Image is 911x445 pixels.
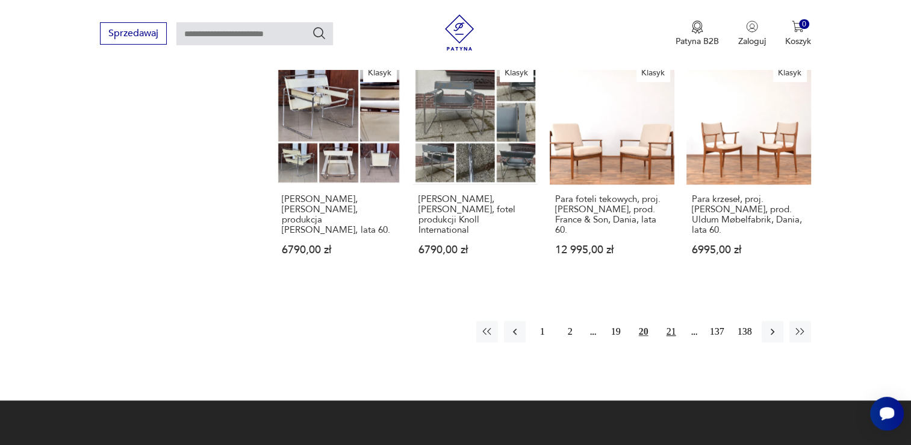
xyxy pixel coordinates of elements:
[555,245,669,255] p: 12 995,00 zł
[418,194,532,235] h3: [PERSON_NAME], [PERSON_NAME], fotel produkcji Knoll International
[692,194,806,235] h3: Para krzeseł, proj. [PERSON_NAME], prod. Uldum Møbelfabrik, Dania, lata 60.
[100,30,167,39] a: Sprzedawaj
[692,245,806,255] p: 6995,00 zł
[605,321,627,342] button: 19
[870,397,904,431] iframe: Smartsupp widget button
[550,60,674,279] a: KlasykPara foteli tekowych, proj. Grete Jalk, prod. France & Son, Dania, lata 60.Para foteli teko...
[312,26,326,40] button: Szukaj
[100,22,167,45] button: Sprzedawaj
[633,321,654,342] button: 20
[532,321,553,342] button: 1
[276,60,401,279] a: KlasykWassily chair, Marcel Breuer, produkcja Gavina, lata 60.[PERSON_NAME], [PERSON_NAME], produ...
[282,245,396,255] p: 6790,00 zł
[792,21,804,33] img: Ikona koszyka
[785,21,811,47] button: 0Koszyk
[555,194,669,235] h3: Para foteli tekowych, proj. [PERSON_NAME], prod. France & Son, Dania, lata 60.
[676,21,719,47] a: Ikona medaluPatyna B2B
[441,14,477,51] img: Patyna - sklep z meblami i dekoracjami vintage
[785,36,811,47] p: Koszyk
[691,21,703,34] img: Ikona medalu
[559,321,581,342] button: 2
[413,60,538,279] a: KlasykWassily chair, Marcel Breuer, fotel produkcji Knoll International[PERSON_NAME], [PERSON_NAM...
[661,321,682,342] button: 21
[738,21,766,47] button: Zaloguj
[282,194,396,235] h3: [PERSON_NAME], [PERSON_NAME], produkcja [PERSON_NAME], lata 60.
[676,36,719,47] p: Patyna B2B
[734,321,756,342] button: 138
[738,36,766,47] p: Zaloguj
[706,321,728,342] button: 137
[746,21,758,33] img: Ikonka użytkownika
[799,19,809,30] div: 0
[676,21,719,47] button: Patyna B2B
[686,60,811,279] a: KlasykPara krzeseł, proj. J. Andersen, prod. Uldum Møbelfabrik, Dania, lata 60.Para krzeseł, proj...
[418,245,532,255] p: 6790,00 zł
